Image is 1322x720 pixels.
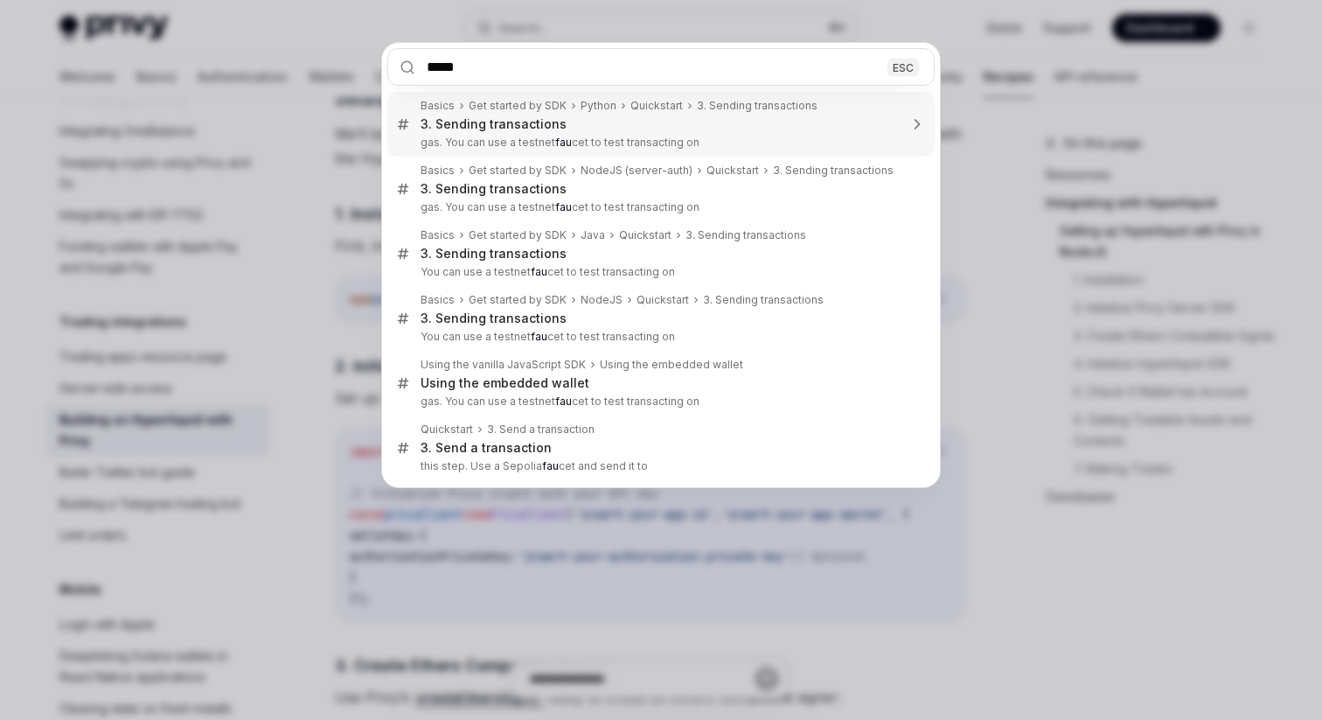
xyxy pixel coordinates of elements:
p: You can use a testnet cet to test transacting on [421,330,898,344]
div: 3. Sending transactions [685,228,806,242]
div: Quickstart [637,293,689,307]
b: fau [542,459,559,472]
p: this step. Use a Sepolia cet and send it to [421,459,898,473]
div: Get started by SDK [469,228,567,242]
div: Quickstart [421,423,473,437]
div: Using the embedded wallet [600,358,743,372]
div: Get started by SDK [469,99,567,113]
div: Basics [421,228,455,242]
div: Using the vanilla JavaScript SDK [421,358,586,372]
div: Quickstart [630,99,683,113]
div: 3. Send a transaction [421,440,552,456]
div: 3. Sending transactions [773,164,894,178]
div: Python [581,99,616,113]
div: Quickstart [706,164,759,178]
div: 3. Sending transactions [697,99,818,113]
div: Using the embedded wallet [421,375,589,391]
b: fau [555,200,572,213]
b: fau [555,395,572,408]
div: ESC [887,58,919,76]
div: NodeJS (server-auth) [581,164,692,178]
b: fau [531,265,547,278]
p: gas. You can use a testnet cet to test transacting on [421,395,898,409]
div: NodeJS [581,293,623,307]
div: 3. Sending transactions [421,181,567,197]
div: 3. Sending transactions [421,116,567,132]
div: Quickstart [619,228,671,242]
div: Basics [421,293,455,307]
p: gas. You can use a testnet cet to test transacting on [421,136,898,150]
b: fau [531,330,547,343]
b: fau [555,136,572,149]
div: 3. Send a transaction [487,423,595,437]
div: Basics [421,164,455,178]
div: Get started by SDK [469,164,567,178]
p: gas. You can use a testnet cet to test transacting on [421,200,898,214]
div: 3. Sending transactions [421,246,567,262]
div: Get started by SDK [469,293,567,307]
div: Basics [421,99,455,113]
div: 3. Sending transactions [421,311,567,326]
p: You can use a testnet cet to test transacting on [421,265,898,279]
div: 3. Sending transactions [703,293,824,307]
div: Java [581,228,605,242]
